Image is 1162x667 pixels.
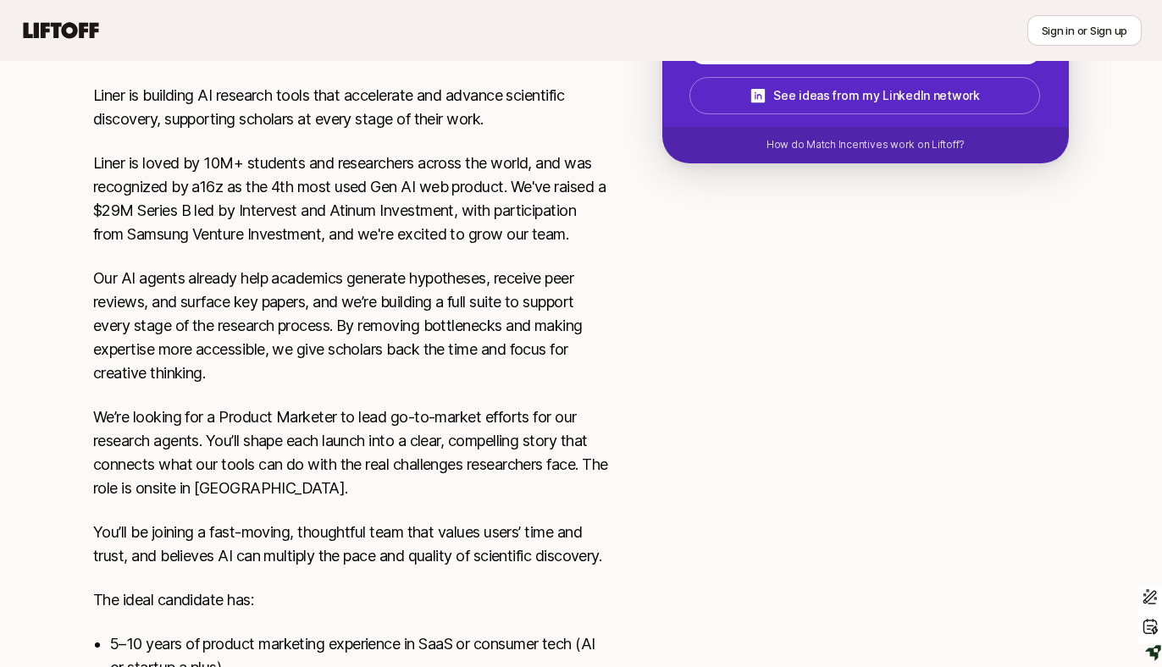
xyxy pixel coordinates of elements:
[1027,15,1142,46] button: Sign in or Sign up
[93,152,608,246] p: Liner is loved by 10M+ students and researchers across the world, and was recognized by a16z as t...
[93,84,608,131] p: Liner is building AI research tools that accelerate and advance scientific discovery, supporting ...
[93,588,608,612] p: The ideal candidate has:
[773,85,979,106] p: See ideas from my LinkedIn network
[93,405,608,500] p: We’re looking for a Product Marketer to lead go-to-market efforts for our research agents. You’ll...
[766,137,965,152] p: How do Match Incentives work on Liftoff?
[689,77,1040,114] button: See ideas from my LinkedIn network
[93,521,608,568] p: You’ll be joining a fast-moving, thoughtful team that values users’ time and trust, and believes ...
[93,267,608,385] p: Our AI agents already help academics generate hypotheses, receive peer reviews, and surface key p...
